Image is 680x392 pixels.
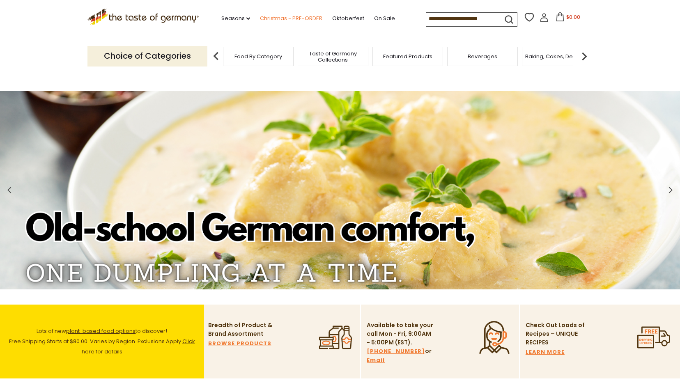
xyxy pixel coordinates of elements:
[66,327,136,335] a: plant-based food options
[367,321,434,365] p: Available to take your call Mon - Fri, 9:00AM - 5:00PM (EST). or
[300,50,366,63] a: Taste of Germany Collections
[526,321,585,347] p: Check Out Loads of Recipes – UNIQUE RECIPES
[367,356,385,365] a: Email
[87,46,207,66] p: Choice of Categories
[576,48,593,64] img: next arrow
[208,48,224,64] img: previous arrow
[367,347,425,356] a: [PHONE_NUMBER]
[260,14,322,23] a: Christmas - PRE-ORDER
[234,53,282,60] a: Food By Category
[9,327,195,355] span: Lots of new to discover! Free Shipping Starts at $80.00. Varies by Region. Exclusions Apply.
[468,53,497,60] a: Beverages
[374,14,395,23] a: On Sale
[566,14,580,21] span: $0.00
[383,53,432,60] a: Featured Products
[208,339,271,348] a: BROWSE PRODUCTS
[550,12,585,25] button: $0.00
[525,53,589,60] a: Baking, Cakes, Desserts
[221,14,250,23] a: Seasons
[208,321,276,338] p: Breadth of Product & Brand Assortment
[332,14,364,23] a: Oktoberfest
[526,348,565,357] a: LEARN MORE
